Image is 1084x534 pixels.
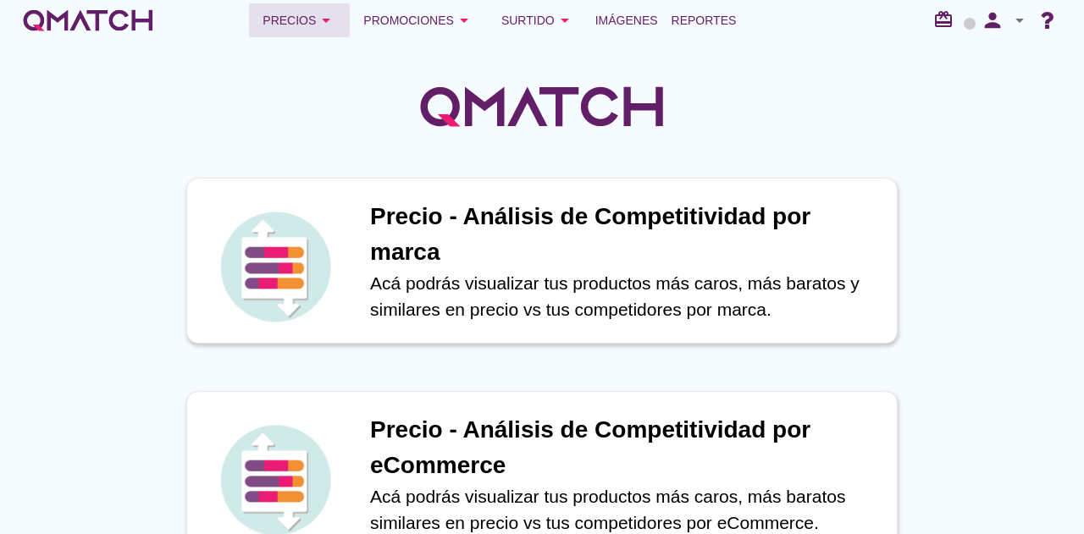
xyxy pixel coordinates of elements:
[415,64,669,149] img: QMatchLogo
[933,9,960,30] i: redeem
[488,3,589,37] button: Surtido
[316,10,336,30] i: arrow_drop_down
[249,3,350,37] button: Precios
[216,207,335,326] img: icon
[370,199,880,270] h1: Precio - Análisis de Competitividad por marca
[454,10,474,30] i: arrow_drop_down
[595,10,658,30] span: Imágenes
[20,3,156,37] a: white-qmatch-logo
[501,10,575,30] div: Surtido
[370,412,880,483] h1: Precio - Análisis de Competitividad por eCommerce
[163,178,921,344] a: iconPrecio - Análisis de Competitividad por marcaAcá podrás visualizar tus productos más caros, m...
[589,3,665,37] a: Imágenes
[363,10,474,30] div: Promociones
[976,8,1009,32] i: person
[555,10,575,30] i: arrow_drop_down
[370,270,880,323] p: Acá podrás visualizar tus productos más caros, más baratos y similares en precio vs tus competido...
[263,10,336,30] div: Precios
[672,10,737,30] span: Reportes
[350,3,488,37] button: Promociones
[665,3,744,37] a: Reportes
[1009,10,1030,30] i: arrow_drop_down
